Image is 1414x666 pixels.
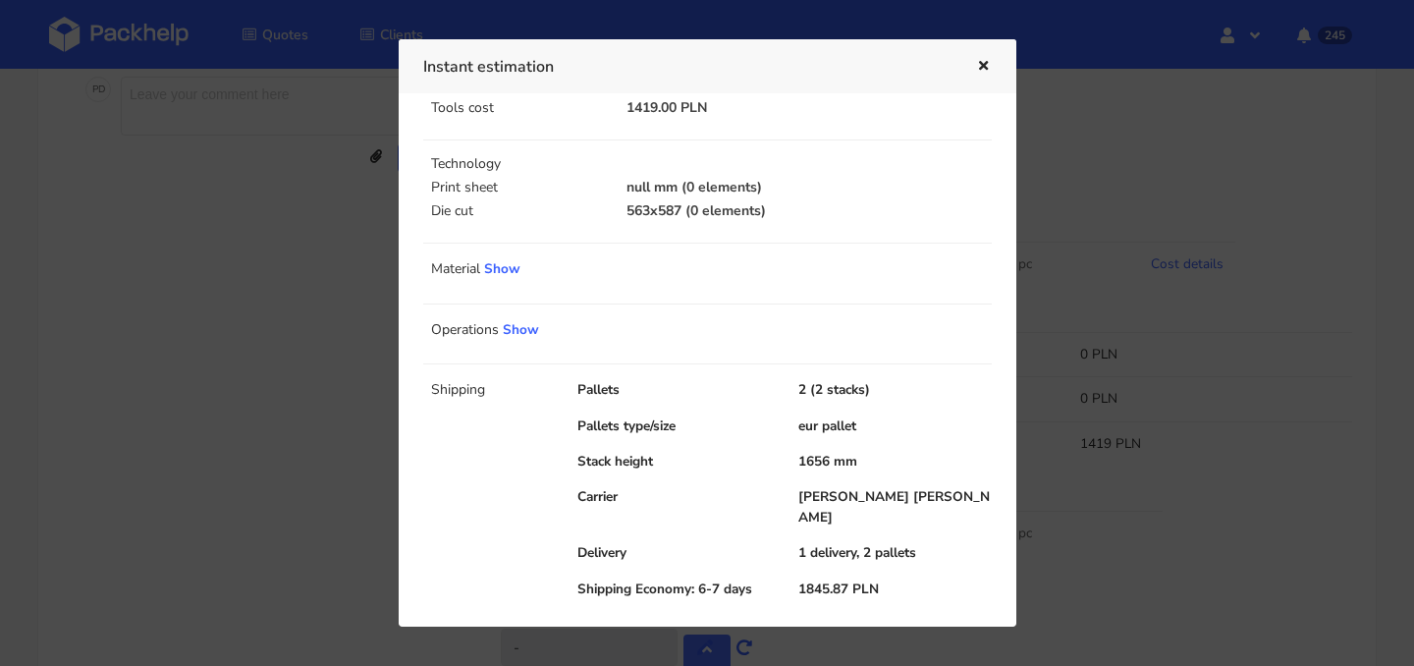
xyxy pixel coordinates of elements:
div: Pallets type/size [564,416,785,436]
span: Shipping [431,380,485,399]
span: Material [431,259,480,278]
div: 1 delivery, 2 pallets [785,543,1006,563]
div: 1656 mm [785,452,1006,472]
div: Delivery [564,543,785,563]
p: Die cut [431,203,604,219]
h3: Instant estimation [423,53,947,81]
p: 563x587 (0 elements) [626,203,991,219]
p: Print sheet [431,180,604,195]
div: Carrier [564,487,785,527]
div: Pallets [564,380,785,400]
p: Technology [431,156,996,172]
div: Stack height [564,452,785,472]
div: 2 (2 stacks) [785,380,1006,400]
span: Operations [431,320,499,339]
p: 1419.00 PLN [626,100,991,116]
div: [PERSON_NAME] [PERSON_NAME] [785,487,1006,527]
div: Shipping Economy: 6-7 days [564,580,785,599]
p: Tools cost [431,100,604,116]
a: Show [484,259,520,278]
p: null mm (0 elements) [626,180,991,195]
a: Show [503,320,539,339]
div: 1845.87 PLN [785,580,1006,599]
div: eur pallet [785,416,1006,436]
